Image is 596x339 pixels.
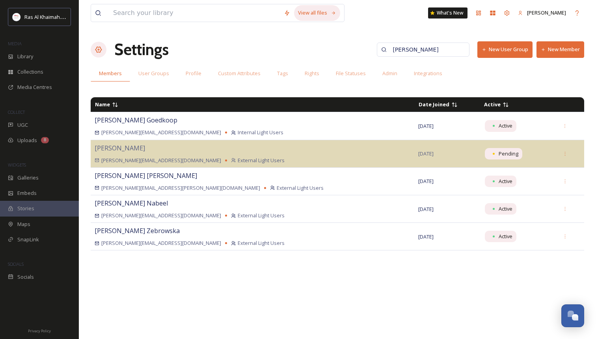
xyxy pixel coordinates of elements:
span: Collections [17,68,43,76]
button: New User Group [477,41,533,57]
img: Logo_RAKTDA_RGB-01.png [13,13,20,21]
td: Sort descending [554,102,584,108]
span: Active [499,122,512,130]
span: WIDGETS [8,162,26,168]
span: COLLECT [8,109,25,115]
span: Privacy Policy [28,328,51,333]
span: Admin [382,70,397,77]
span: [DATE] [418,150,434,157]
span: SOCIALS [8,261,24,267]
span: [DATE] [418,178,434,185]
span: Custom Attributes [218,70,261,77]
span: [PERSON_NAME][EMAIL_ADDRESS][DOMAIN_NAME] [101,239,221,247]
span: MEDIA [8,41,22,46]
span: Embeds [17,189,37,197]
button: Open Chat [561,304,584,327]
span: Maps [17,220,30,228]
span: Media Centres [17,83,52,91]
td: Sort descending [91,98,414,111]
span: Tags [277,70,288,77]
span: External Light Users [238,157,285,164]
div: 8 [41,137,49,143]
span: Profile [186,70,201,77]
td: Sort ascending [415,98,479,111]
a: Privacy Policy [28,326,51,335]
span: Date Joined [419,101,449,108]
span: [PERSON_NAME][EMAIL_ADDRESS][PERSON_NAME][DOMAIN_NAME] [101,184,260,192]
span: [PERSON_NAME] [95,144,145,152]
span: File Statuses [336,70,366,77]
a: [PERSON_NAME] [514,5,570,20]
span: Active [499,233,512,240]
span: User Groups [138,70,169,77]
td: Sort descending [480,98,554,111]
span: External Light Users [238,212,285,219]
span: [PERSON_NAME] [527,9,566,16]
span: Ras Al Khaimah Tourism Development Authority [24,13,136,20]
span: Uploads [17,137,37,144]
a: View all files [294,5,340,20]
button: New Member [536,41,584,57]
span: [PERSON_NAME] Nabeel [95,199,168,207]
a: What's New [428,7,467,19]
span: Internal Light Users [238,129,283,136]
span: [PERSON_NAME][EMAIL_ADDRESS][DOMAIN_NAME] [101,212,221,219]
span: [DATE] [418,206,434,213]
span: Name [95,101,110,108]
h1: Settings [114,38,169,61]
input: Search members [389,42,465,57]
span: Active [499,178,512,185]
span: [PERSON_NAME][EMAIL_ADDRESS][DOMAIN_NAME] [101,157,221,164]
span: Pending [499,150,518,157]
span: Socials [17,273,34,281]
span: [PERSON_NAME] Zebrowska [95,226,180,235]
span: SnapLink [17,236,39,243]
span: Active [484,101,501,108]
span: Active [499,205,512,213]
span: [PERSON_NAME][EMAIL_ADDRESS][DOMAIN_NAME] [101,129,221,136]
span: [PERSON_NAME] [PERSON_NAME] [95,171,197,180]
span: Integrations [414,70,442,77]
span: UGC [17,121,28,129]
span: Library [17,53,33,60]
span: [PERSON_NAME] Goedkoop [95,116,177,124]
input: Search your library [109,4,280,22]
span: Rights [305,70,319,77]
span: External Light Users [238,239,285,247]
span: External Light Users [277,184,324,192]
span: Stories [17,205,34,212]
span: Members [99,70,122,77]
span: [DATE] [418,122,434,130]
span: [DATE] [418,233,434,240]
span: Galleries [17,174,39,182]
